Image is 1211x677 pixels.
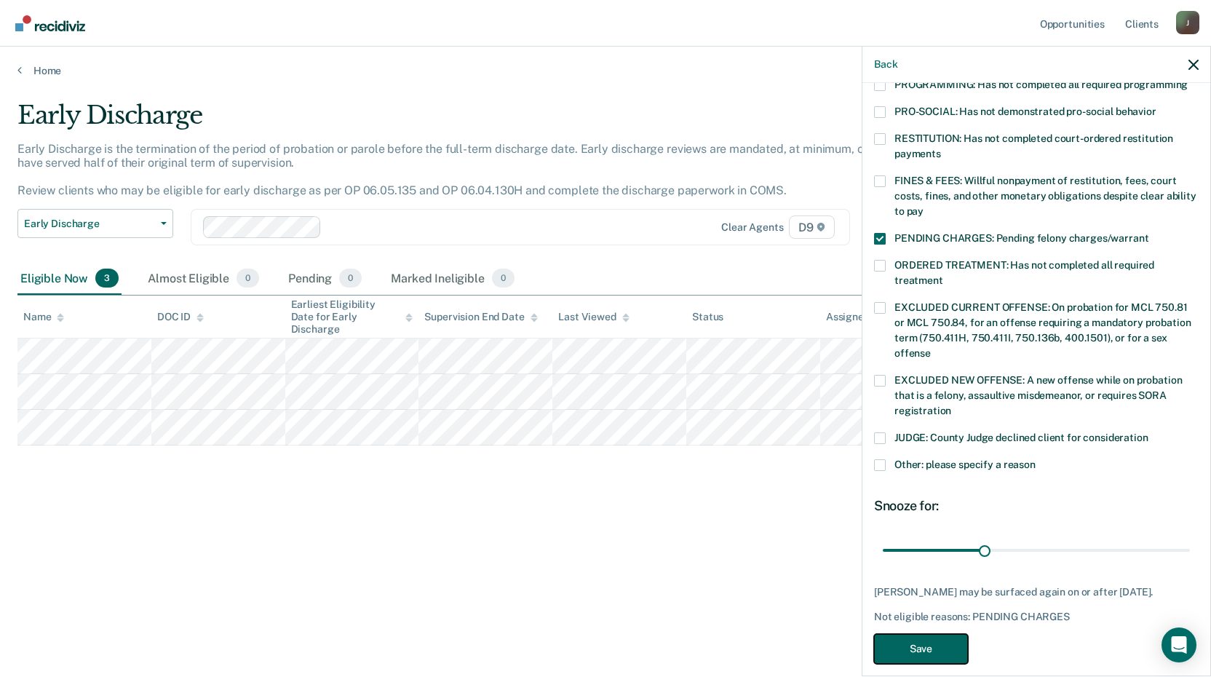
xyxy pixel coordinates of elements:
div: Clear agents [721,221,783,234]
div: [PERSON_NAME] may be surfaced again on or after [DATE]. [874,586,1199,598]
span: D9 [789,215,835,239]
span: PRO-SOCIAL: Has not demonstrated pro-social behavior [894,106,1156,117]
div: Status [692,311,723,323]
span: PENDING CHARGES: Pending felony charges/warrant [894,232,1148,244]
span: 3 [95,269,119,288]
div: Assigned to [826,311,894,323]
img: Recidiviz [15,15,85,31]
span: JUDGE: County Judge declined client for consideration [894,432,1148,443]
a: Home [17,64,1194,77]
div: Earliest Eligibility Date for Early Discharge [291,298,413,335]
div: Open Intercom Messenger [1162,627,1196,662]
span: EXCLUDED NEW OFFENSE: A new offense while on probation that is a felony, assaultive misdemeanor, ... [894,374,1182,416]
div: Marked Ineligible [388,263,517,295]
div: Supervision End Date [424,311,537,323]
button: Profile dropdown button [1176,11,1199,34]
button: Back [874,58,897,71]
div: Almost Eligible [145,263,262,295]
span: 0 [492,269,515,288]
div: Early Discharge [17,100,926,142]
p: Early Discharge is the termination of the period of probation or parole before the full-term disc... [17,142,921,198]
div: Snooze for: [874,498,1199,514]
span: RESTITUTION: Has not completed court-ordered restitution payments [894,132,1173,159]
span: 0 [339,269,362,288]
span: Early Discharge [24,218,155,230]
span: EXCLUDED CURRENT OFFENSE: On probation for MCL 750.81 or MCL 750.84, for an offense requiring a m... [894,301,1191,359]
div: Pending [285,263,365,295]
div: J [1176,11,1199,34]
div: Last Viewed [558,311,629,323]
div: Eligible Now [17,263,122,295]
span: 0 [237,269,259,288]
span: PROGRAMMING: Has not completed all required programming [894,79,1188,90]
div: Not eligible reasons: PENDING CHARGES [874,611,1199,623]
span: Other: please specify a reason [894,459,1036,470]
div: Name [23,311,64,323]
div: DOC ID [157,311,204,323]
span: FINES & FEES: Willful nonpayment of restitution, fees, court costs, fines, and other monetary obl... [894,175,1196,217]
button: Save [874,634,968,664]
span: ORDERED TREATMENT: Has not completed all required treatment [894,259,1154,286]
